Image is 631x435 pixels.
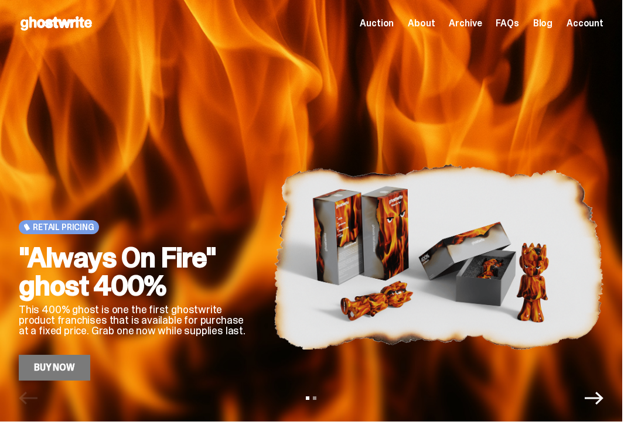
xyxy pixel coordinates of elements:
[313,396,316,400] button: View slide 2
[567,19,603,28] a: Account
[533,19,552,28] a: Blog
[496,19,519,28] a: FAQs
[19,304,255,336] p: This 400% ghost is one the first ghostwrite product franchises that is available for purchase at ...
[274,133,604,381] img: "Always On Fire" ghost 400%
[19,244,255,300] h2: "Always On Fire" ghost 400%
[408,19,435,28] a: About
[585,389,603,407] button: Next
[306,396,309,400] button: View slide 1
[19,355,90,381] a: Buy Now
[360,19,394,28] a: Auction
[33,222,94,232] span: Retail Pricing
[449,19,482,28] a: Archive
